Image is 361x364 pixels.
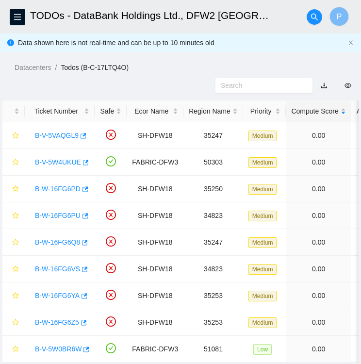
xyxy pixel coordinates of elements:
a: B-V-5W4UKUE [35,158,81,166]
td: SH-DFW18 [127,229,183,256]
span: Medium [248,184,277,195]
td: 0.00 [286,202,351,229]
td: SH-DFW18 [127,282,183,309]
span: P [337,11,342,23]
span: close-circle [106,263,116,273]
input: Search [221,80,299,91]
td: 0.00 [286,256,351,282]
td: 0.00 [286,336,351,363]
a: download [321,82,328,89]
td: 0.00 [286,309,351,336]
td: 0.00 [286,176,351,202]
td: SH-DFW18 [127,256,183,282]
button: star [8,341,19,357]
button: menu [10,9,25,25]
span: check-circle [106,343,116,353]
span: Medium [248,291,277,301]
span: star [12,319,19,327]
span: Medium [248,131,277,141]
span: Low [253,344,272,355]
a: B-W-16FG6PU [35,212,81,219]
span: close-circle [106,316,116,327]
span: close-circle [106,130,116,140]
span: star [12,185,19,193]
span: eye [345,82,351,89]
span: Medium [248,211,277,221]
td: FABRIC-DFW3 [127,336,183,363]
span: star [12,212,19,220]
td: FABRIC-DFW3 [127,149,183,176]
a: Todos (B-C-17LTQ4O) [61,64,129,71]
span: Medium [248,264,277,275]
span: star [12,265,19,273]
a: B-V-5VAQGL9 [35,132,79,139]
button: star [8,181,19,197]
button: download [313,78,335,93]
td: 0.00 [286,149,351,176]
td: SH-DFW18 [127,309,183,336]
a: B-V-5W0BR6W [35,345,82,353]
span: close-circle [106,236,116,247]
span: menu [10,13,25,21]
td: 35247 [183,122,243,149]
button: star [8,234,19,250]
td: 34823 [183,256,243,282]
span: close-circle [106,183,116,193]
td: SH-DFW18 [127,122,183,149]
span: close-circle [106,210,116,220]
span: star [12,239,19,247]
button: star [8,128,19,143]
button: star [8,288,19,303]
td: 35247 [183,229,243,256]
span: star [12,132,19,140]
td: 0.00 [286,229,351,256]
span: check-circle [106,156,116,166]
td: 0.00 [286,282,351,309]
span: star [12,346,19,353]
span: star [12,159,19,166]
button: star [8,314,19,330]
td: 51081 [183,336,243,363]
td: 34823 [183,202,243,229]
span: Medium [248,157,277,168]
td: SH-DFW18 [127,202,183,229]
span: Medium [248,317,277,328]
button: star [8,208,19,223]
a: B-W-16FG6PD [35,185,81,193]
td: 50303 [183,149,243,176]
a: B-W-16FG6VS [35,265,80,273]
a: B-W-16FG6Z5 [35,318,79,326]
td: 35253 [183,309,243,336]
span: Medium [248,237,277,248]
td: 35250 [183,176,243,202]
button: star [8,154,19,170]
td: 35253 [183,282,243,309]
a: B-W-16FG6YA [35,292,80,299]
span: search [307,13,322,21]
button: search [307,9,322,25]
span: star [12,292,19,300]
td: 0.00 [286,122,351,149]
button: P [329,7,349,26]
span: close-circle [106,290,116,300]
a: Datacenters [15,64,51,71]
td: SH-DFW18 [127,176,183,202]
a: B-W-16FG6Q8 [35,238,80,246]
button: star [8,261,19,277]
span: / [55,64,57,71]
